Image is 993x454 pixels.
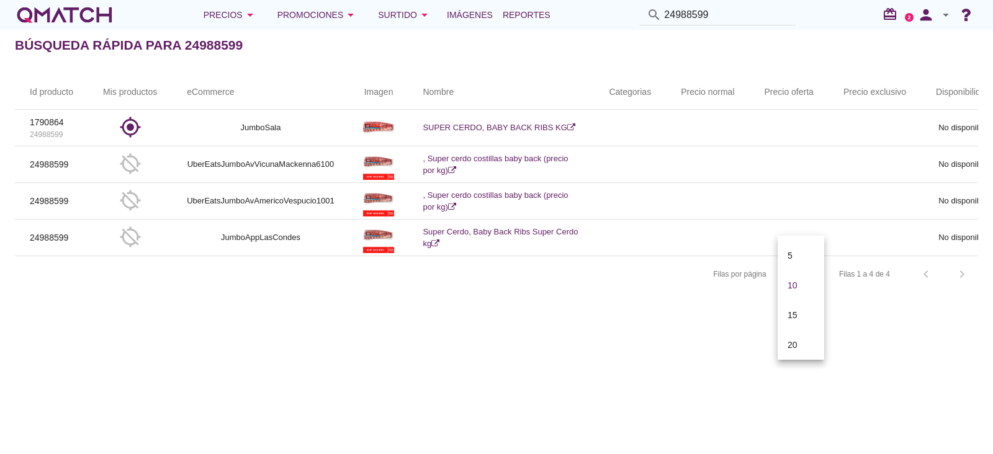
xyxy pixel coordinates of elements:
th: Precio normal: Not sorted. [666,75,749,110]
i: gps_fixed [119,116,142,138]
button: Promociones [267,2,369,27]
div: Filas 1 a 4 de 4 [839,269,890,280]
th: eCommerce: Not sorted. [172,75,349,110]
button: Precios [194,2,267,27]
a: SUPER CERDO, BABY BACK RIBS KG [423,123,575,132]
span: Imágenes [447,7,493,22]
i: arrow_drop_down [417,7,432,22]
i: arrow_drop_down [243,7,258,22]
div: 10 [788,278,814,293]
a: Super Cerdo, Baby Back Ribs Super Cerdo kg [423,227,578,249]
th: Mis productos: Not sorted. [88,75,172,110]
span: Reportes [503,7,550,22]
i: gps_off [119,153,142,175]
th: Precio oferta: Not sorted. [750,75,829,110]
div: 20 [788,337,814,352]
a: Imágenes [442,2,498,27]
i: person [914,6,938,24]
text: 2 [908,14,911,20]
td: JumboAppLasCondes [172,220,349,256]
p: 24988599 [30,195,73,208]
div: Precios [204,7,258,22]
td: UberEatsJumboAvVicunaMackenna6100 [172,146,349,183]
p: 1790864 [30,116,73,129]
button: Surtido [368,2,442,27]
input: Buscar productos [664,5,788,25]
a: , Super cerdo costillas baby back (precio por kg) [423,154,568,176]
a: , Super cerdo costillas baby back (precio por kg) [423,190,568,212]
p: 24988599 [30,158,73,171]
div: Surtido [378,7,432,22]
i: gps_off [119,226,142,248]
th: Precio exclusivo: Not sorted. [829,75,921,110]
p: 24988599 [30,231,73,244]
a: 2 [905,13,914,22]
div: Filas por página [589,256,816,292]
a: white-qmatch-logo [15,2,114,27]
div: 15 [788,308,814,323]
td: JumboSala [172,110,349,146]
h2: Búsqueda rápida para 24988599 [15,35,243,55]
td: UberEatsJumboAvAmericoVespucio1001 [172,183,349,220]
i: redeem [883,7,902,22]
a: Reportes [498,2,555,27]
p: 24988599 [30,129,73,140]
i: gps_off [119,189,142,211]
i: arrow_drop_down [938,7,953,22]
div: 5 [788,248,814,263]
i: arrow_drop_down [343,7,358,22]
th: Imagen: Not sorted. [349,75,408,110]
th: Categorias: Not sorted. [594,75,666,110]
div: Promociones [277,7,359,22]
i: search [647,7,662,22]
th: Nombre: Not sorted. [408,75,594,110]
th: Id producto: Not sorted. [15,75,88,110]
